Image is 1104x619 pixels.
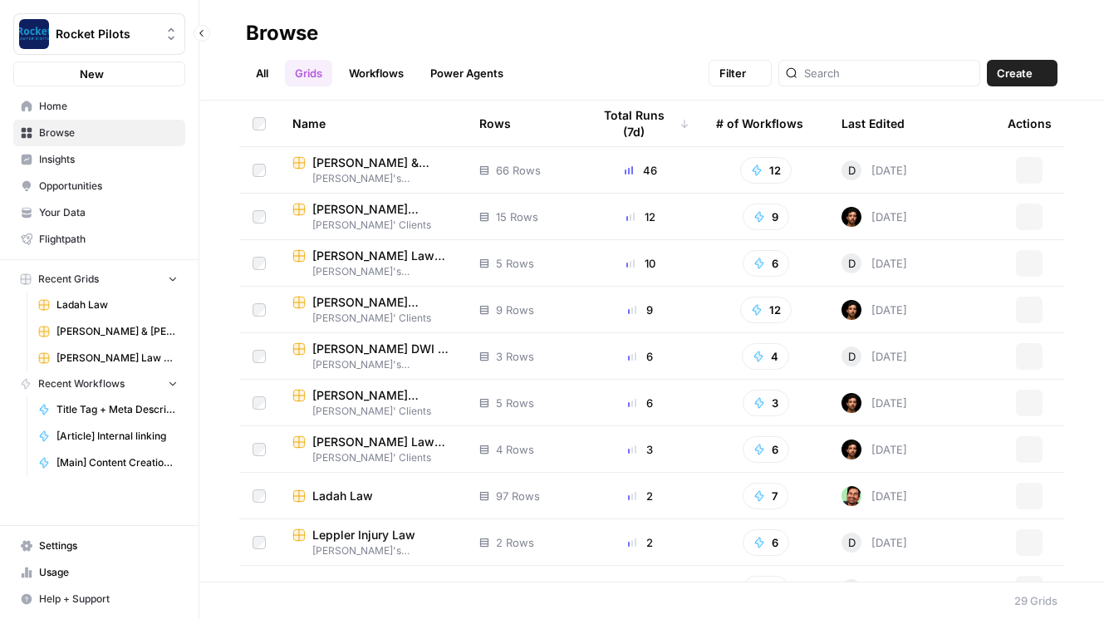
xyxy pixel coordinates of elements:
[39,125,178,140] span: Browse
[496,209,538,225] span: 15 Rows
[292,357,453,372] span: [PERSON_NAME]'s Clients
[39,99,178,114] span: Home
[56,26,156,42] span: Rocket Pilots
[339,60,414,86] a: Workflows
[13,173,185,199] a: Opportunities
[292,387,453,419] a: [PERSON_NAME] Personal Injury & Car Accident Lawyer[PERSON_NAME]' Clients
[31,396,185,423] a: Title Tag + Meta Description
[312,155,453,171] span: [PERSON_NAME] & [PERSON_NAME] [US_STATE] Car Accident Lawyers
[19,19,49,49] img: Rocket Pilots Logo
[841,207,861,227] img: wt756mygx0n7rybn42vblmh42phm
[312,201,453,218] span: [PERSON_NAME] Personal Injury & Car Accident Lawyers
[312,341,453,357] span: [PERSON_NAME] DWI & Criminal Defense Lawyers
[740,157,792,184] button: 12
[1014,592,1057,609] div: 29 Grids
[841,486,907,506] div: [DATE]
[312,527,415,543] span: Leppler Injury Law
[987,60,1057,86] button: Create
[496,581,534,597] span: 3 Rows
[841,300,907,320] div: [DATE]
[841,253,907,273] div: [DATE]
[246,60,278,86] a: All
[841,101,905,146] div: Last Edited
[13,61,185,86] button: New
[13,120,185,146] a: Browse
[292,311,453,326] span: [PERSON_NAME]' Clients
[13,13,185,55] button: Workspace: Rocket Pilots
[841,486,861,506] img: d1tj6q4qn00rgj0pg6jtyq0i5owx
[13,226,185,253] a: Flightpath
[841,207,907,227] div: [DATE]
[13,146,185,173] a: Insights
[39,565,178,580] span: Usage
[39,538,178,553] span: Settings
[312,294,453,311] span: [PERSON_NAME] Accident Attorneys
[13,586,185,612] button: Help + Support
[31,345,185,371] a: [PERSON_NAME] Law Firm
[848,348,856,365] span: D
[841,393,907,413] div: [DATE]
[848,534,856,551] span: D
[246,20,318,47] div: Browse
[292,450,453,465] span: [PERSON_NAME]' Clients
[56,297,178,312] span: Ladah Law
[13,199,185,226] a: Your Data
[841,346,907,366] div: [DATE]
[292,527,453,558] a: Leppler Injury Law[PERSON_NAME]'s Clients
[591,441,689,458] div: 3
[591,534,689,551] div: 2
[312,434,453,450] span: [PERSON_NAME] Law Accident Attorneys
[591,348,689,365] div: 6
[591,162,689,179] div: 46
[13,93,185,120] a: Home
[39,179,178,194] span: Opportunities
[997,65,1033,81] span: Create
[496,348,534,365] span: 3 Rows
[285,60,332,86] a: Grids
[292,218,453,233] span: [PERSON_NAME]' Clients
[743,436,789,463] button: 6
[841,393,861,413] img: wt756mygx0n7rybn42vblmh42phm
[740,297,792,323] button: 12
[292,155,453,186] a: [PERSON_NAME] & [PERSON_NAME] [US_STATE] Car Accident Lawyers[PERSON_NAME]'s Clients
[292,264,453,279] span: [PERSON_NAME]'s Clients
[56,351,178,366] span: [PERSON_NAME] Law Firm
[292,201,453,233] a: [PERSON_NAME] Personal Injury & Car Accident Lawyers[PERSON_NAME]' Clients
[56,402,178,417] span: Title Tag + Meta Description
[80,66,104,82] span: New
[496,441,534,458] span: 4 Rows
[743,250,789,277] button: 6
[591,395,689,411] div: 6
[420,60,513,86] a: Power Agents
[31,423,185,450] a: [Article] Internal linking
[1008,101,1052,146] div: Actions
[848,581,856,597] span: B
[13,533,185,559] a: Settings
[591,302,689,318] div: 9
[496,255,534,272] span: 5 Rows
[31,318,185,345] a: [PERSON_NAME] & [PERSON_NAME] [US_STATE] Car Accident Lawyers
[743,390,789,416] button: 3
[56,455,178,470] span: [Main] Content Creation Brief
[56,429,178,444] span: [Article] Internal linking
[312,581,385,597] span: Rocket Pilots
[56,324,178,339] span: [PERSON_NAME] & [PERSON_NAME] [US_STATE] Car Accident Lawyers
[591,209,689,225] div: 12
[292,101,453,146] div: Name
[804,65,973,81] input: Search
[292,404,453,419] span: [PERSON_NAME]' Clients
[743,529,789,556] button: 6
[591,581,689,597] div: 2
[841,300,861,320] img: wt756mygx0n7rybn42vblmh42phm
[38,376,125,391] span: Recent Workflows
[292,171,453,186] span: [PERSON_NAME]'s Clients
[496,302,534,318] span: 9 Rows
[292,248,453,279] a: [PERSON_NAME] Law Personal Injury & Car Accident Lawyers[PERSON_NAME]'s Clients
[292,543,453,558] span: [PERSON_NAME]'s Clients
[13,267,185,292] button: Recent Grids
[841,579,907,599] div: [DATE]
[841,533,907,553] div: [DATE]
[591,255,689,272] div: 10
[743,483,788,509] button: 7
[13,559,185,586] a: Usage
